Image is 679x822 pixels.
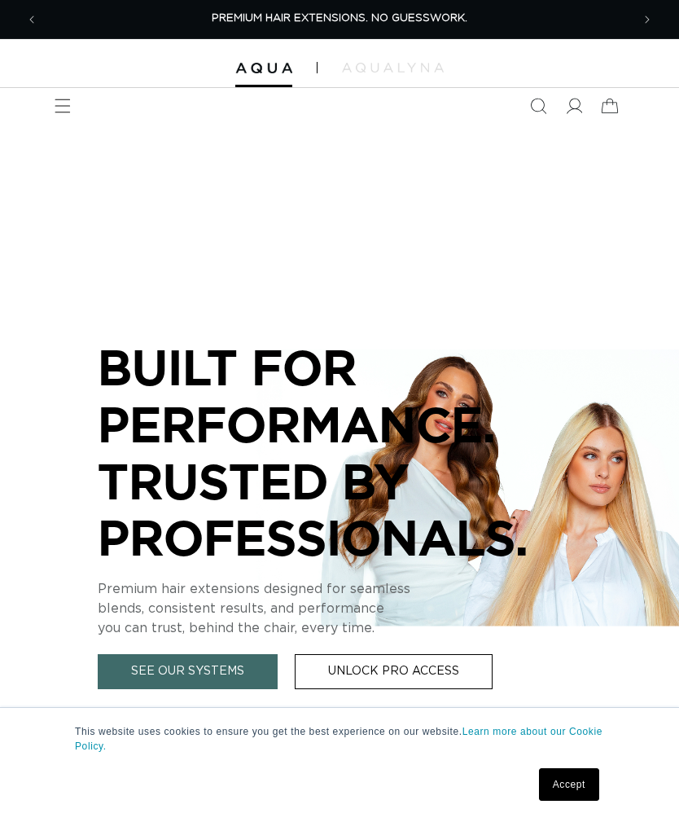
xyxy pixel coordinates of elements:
[342,63,444,73] img: aqualyna.com
[629,2,665,37] button: Next announcement
[98,339,581,565] p: BUILT FOR PERFORMANCE. TRUSTED BY PROFESSIONALS.
[98,579,581,638] p: Premium hair extensions designed for seamless blends, consistent results, and performance you can...
[45,88,81,124] summary: Menu
[212,13,467,24] span: PREMIUM HAIR EXTENSIONS. NO GUESSWORK.
[14,2,50,37] button: Previous announcement
[98,654,278,689] a: See Our Systems
[539,768,599,801] a: Accept
[75,724,604,754] p: This website uses cookies to ensure you get the best experience on our website.
[520,88,556,124] summary: Search
[295,654,493,689] a: Unlock Pro Access
[235,63,292,74] img: Aqua Hair Extensions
